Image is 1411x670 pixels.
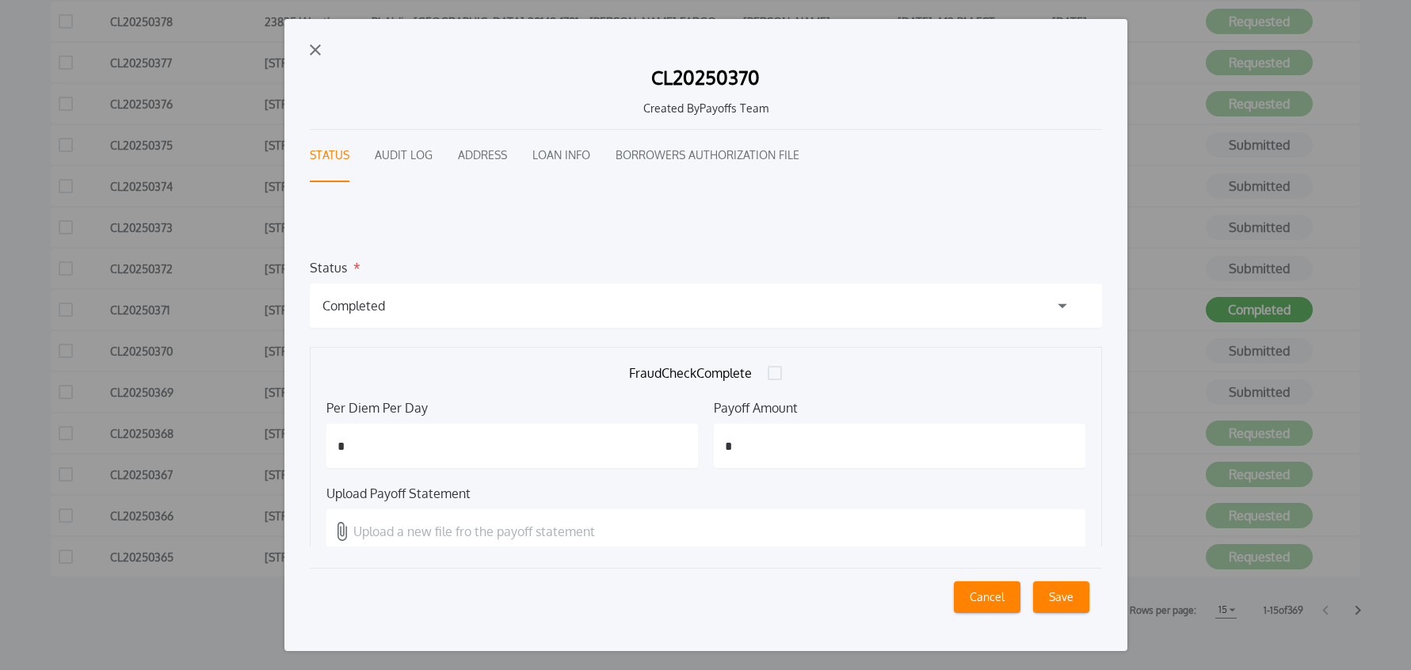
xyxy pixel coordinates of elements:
p: Upload a new file fro the payoff statement [353,522,595,541]
label: Status [310,258,347,271]
label: Upload Payoff Statement [326,484,471,497]
label: Payoff Amount [714,398,798,411]
h1: CL20250370 [651,68,760,87]
button: Save [1033,581,1089,613]
label: Per Diem Per Day [326,398,428,411]
button: Loan Info [532,130,590,182]
button: exit-iconCL20250370Created ByPayoffs TeamStatusAudit LogAddressLoan InfoBorrowers Authorization F... [284,19,1127,650]
button: Status [310,130,349,182]
img: exit-icon [310,44,321,55]
button: Completed [310,284,1102,328]
h1: Completed [322,296,385,315]
button: Borrowers Authorization File [616,130,799,182]
label: FraudCheckComplete [326,364,1085,383]
button: Address [458,130,507,182]
h1: Created By Payoffs Team [322,100,1089,116]
button: Cancel [954,581,1020,613]
button: Audit Log [375,130,433,182]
